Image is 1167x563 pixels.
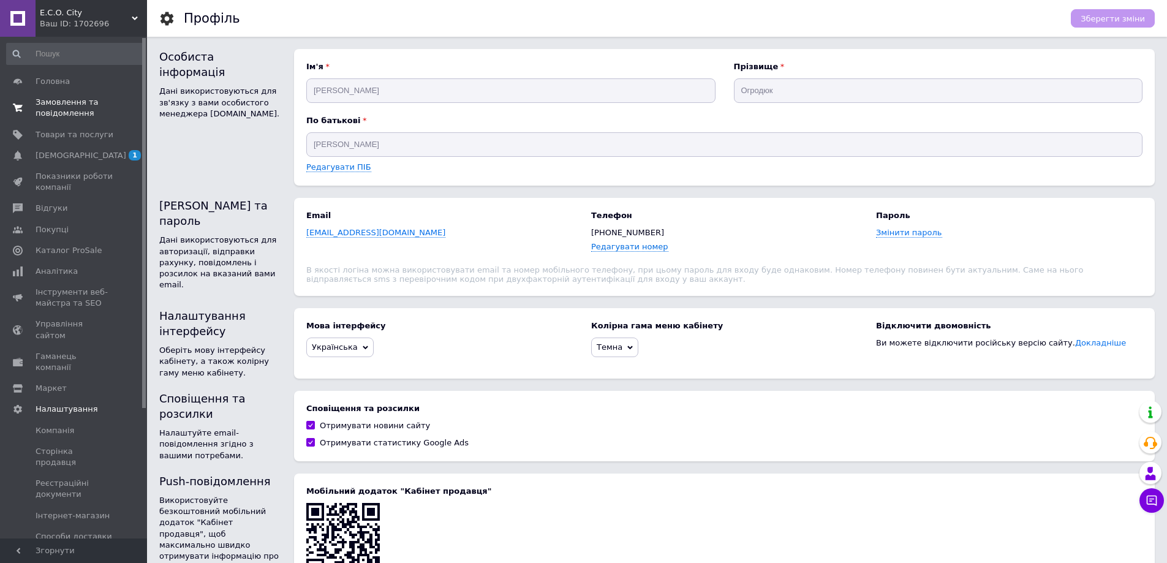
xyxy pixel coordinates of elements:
b: Сповіщення та розсилки [306,403,1142,414]
span: Покупці [36,224,69,235]
span: Товари та послуги [36,129,113,140]
span: Аналітика [36,266,78,277]
span: Українська [312,342,358,352]
span: Змінити пароль [876,228,942,238]
span: Гаманець компанії [36,351,113,373]
div: Сповіщення та розсилки [159,391,282,421]
span: Реєстраційні документи [36,478,113,500]
div: [PERSON_NAME] та пароль [159,198,282,229]
span: Компанія [36,425,74,436]
span: [DEMOGRAPHIC_DATA] [36,150,126,161]
span: Інтернет-магазин [36,510,110,521]
div: Налаштування інтерфейсу [159,308,282,339]
span: Управління сайтом [36,319,113,341]
span: [EMAIL_ADDRESS][DOMAIN_NAME] [306,228,445,238]
span: Маркет [36,383,67,394]
b: Телефон [591,210,858,221]
b: Email [306,210,573,221]
div: Отримувати новини сайту [320,420,430,431]
button: Чат з покупцем [1139,488,1164,513]
span: Темна [597,342,622,352]
span: Способи доставки [36,531,112,542]
span: [PHONE_NUMBER] [591,228,664,237]
b: По батькові [306,115,1142,126]
span: Сторінка продавця [36,446,113,468]
b: Мобільний додаток "Кабінет продавця" [306,486,1142,497]
div: Ваш ID: 1702696 [40,18,147,29]
b: Колірна гама меню кабінету [591,320,858,331]
span: Інструменти веб-майстра та SEO [36,287,113,309]
div: В якості логіна можна використовувати email та номер мобільного телефону, при цьому пароль для вх... [306,265,1142,284]
input: Пошук [6,43,145,65]
span: E.C.O. City [40,7,132,18]
div: Push-повідомлення [159,474,282,489]
span: Показники роботи компанії [36,171,113,193]
div: Отримувати статистику Google Ads [320,437,469,448]
div: Дані використовуються для авторизації, відправки рахунку, повідомлень і розсилок на вказаний вами... [159,235,282,290]
a: Редагувати номер [591,242,668,252]
span: Відгуки [36,203,67,214]
h1: Профіль [184,11,240,26]
span: Налаштування [36,404,98,415]
span: Ви можете відключити російську версію сайту. [876,338,1126,347]
span: 1 [129,150,141,161]
span: Відключити двомовність [876,321,991,330]
b: Пароль [876,210,1142,221]
a: Докладніше [1075,338,1126,347]
span: Замовлення та повідомлення [36,97,113,119]
b: Прізвище [734,61,1143,72]
a: Редагувати ПІБ [306,162,371,172]
div: Дані використовуються для зв'язку з вами особистого менеджера [DOMAIN_NAME]. [159,86,282,119]
span: Каталог ProSale [36,245,102,256]
div: Налаштуйте email-повідомлення згідно з вашими потребами. [159,428,282,461]
div: Оберіть мову інтерфейсу кабінету, а також колірну гаму меню кабінету. [159,345,282,379]
b: Ім'я [306,61,716,72]
span: Головна [36,76,70,87]
div: Особиста інформація [159,49,282,80]
b: Мова інтерфейсу [306,320,573,331]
